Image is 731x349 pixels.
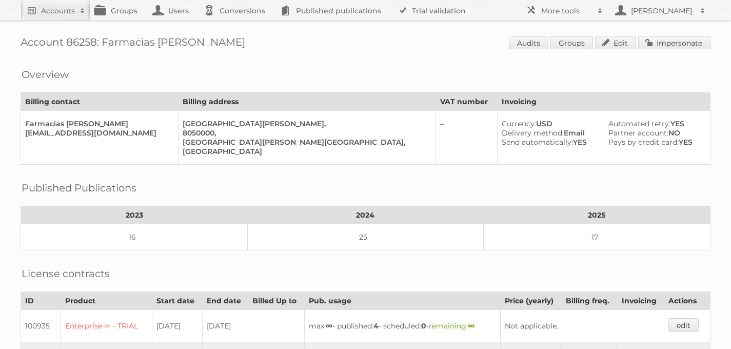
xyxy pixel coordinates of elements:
[608,119,670,128] span: Automated retry:
[608,119,702,128] div: YES
[61,292,152,310] th: Product
[502,128,564,138] span: Delivery method:
[562,292,618,310] th: Billing freq.
[21,292,61,310] th: ID
[628,6,695,16] h2: [PERSON_NAME]
[509,36,548,49] a: Audits
[183,138,427,147] div: [GEOGRAPHIC_DATA][PERSON_NAME][GEOGRAPHIC_DATA],
[608,128,668,138] span: Partner account:
[202,292,248,310] th: End date
[668,318,699,332] a: edit
[664,292,710,310] th: Actions
[21,206,248,224] th: 2023
[305,292,500,310] th: Pub. usage
[429,321,475,331] span: remaining:
[436,93,497,111] th: VAT number
[152,310,202,342] td: [DATE]
[500,292,562,310] th: Price (yearly)
[618,292,664,310] th: Invoicing
[436,111,497,165] td: –
[421,321,426,331] strong: 0
[152,292,202,310] th: Start date
[550,36,593,49] a: Groups
[502,119,536,128] span: Currency:
[502,119,596,128] div: USD
[326,321,332,331] strong: ∞
[373,321,379,331] strong: 4
[248,206,484,224] th: 2024
[61,310,152,342] td: Enterprise ∞ - TRIAL
[183,128,427,138] div: 8050000,
[22,266,110,281] h2: License contracts
[179,93,436,111] th: Billing address
[41,6,75,16] h2: Accounts
[202,310,248,342] td: [DATE]
[497,93,710,111] th: Invoicing
[248,292,305,310] th: Billed Up to
[483,224,710,250] td: 17
[468,321,475,331] strong: ∞
[22,67,69,82] h2: Overview
[21,310,61,342] td: 100935
[608,128,702,138] div: NO
[183,119,427,128] div: [GEOGRAPHIC_DATA][PERSON_NAME],
[25,128,170,138] div: [EMAIL_ADDRESS][DOMAIN_NAME]
[248,224,484,250] td: 25
[21,36,710,51] h1: Account 86258: Farmacias [PERSON_NAME]
[541,6,592,16] h2: More tools
[483,206,710,224] th: 2025
[502,138,573,147] span: Send automatically:
[183,147,427,156] div: [GEOGRAPHIC_DATA]
[22,180,136,196] h2: Published Publications
[21,224,248,250] td: 16
[608,138,702,147] div: YES
[25,119,170,128] div: Farmacias [PERSON_NAME]
[638,36,710,49] a: Impersonate
[305,310,500,342] td: max: - published: - scheduled: -
[21,93,179,111] th: Billing contact
[595,36,636,49] a: Edit
[500,310,664,342] td: Not applicable.
[608,138,679,147] span: Pays by credit card:
[502,138,596,147] div: YES
[502,128,596,138] div: Email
